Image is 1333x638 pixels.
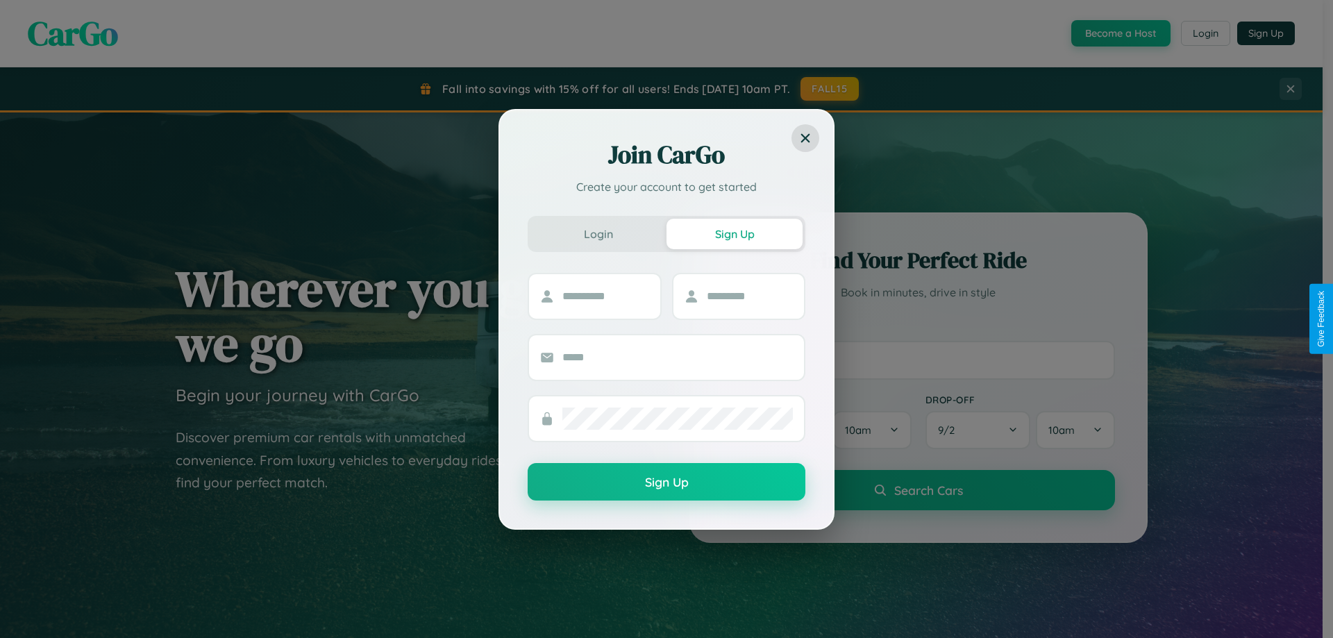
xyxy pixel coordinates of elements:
h2: Join CarGo [528,138,805,171]
button: Sign Up [666,219,803,249]
button: Login [530,219,666,249]
button: Sign Up [528,463,805,501]
div: Give Feedback [1316,291,1326,347]
p: Create your account to get started [528,178,805,195]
